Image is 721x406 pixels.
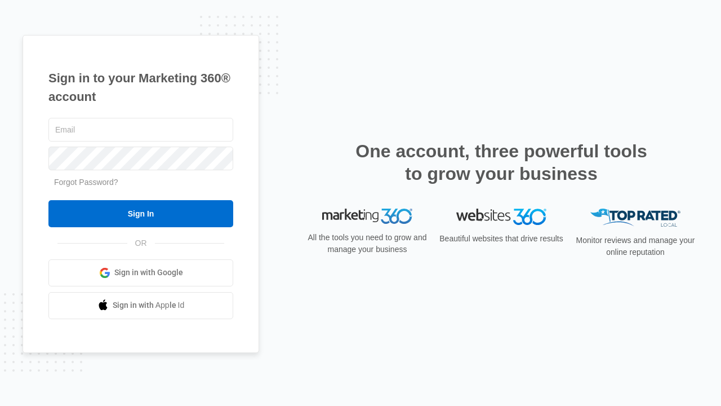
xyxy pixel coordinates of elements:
[113,299,185,311] span: Sign in with Apple Id
[48,118,233,142] input: Email
[48,292,233,319] a: Sign in with Apple Id
[48,259,233,286] a: Sign in with Google
[438,233,564,245] p: Beautiful websites that drive results
[304,232,430,255] p: All the tools you need to grow and manage your business
[54,178,118,187] a: Forgot Password?
[572,235,698,258] p: Monitor reviews and manage your online reputation
[322,209,412,224] img: Marketing 360
[48,200,233,227] input: Sign In
[114,267,183,279] span: Sign in with Google
[48,69,233,106] h1: Sign in to your Marketing 360® account
[352,140,651,185] h2: One account, three powerful tools to grow your business
[456,209,546,225] img: Websites 360
[590,209,680,227] img: Top Rated Local
[127,237,155,249] span: OR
